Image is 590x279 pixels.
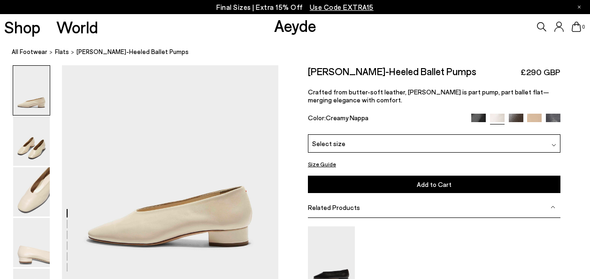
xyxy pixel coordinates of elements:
[56,19,98,35] a: World
[581,24,586,30] span: 0
[12,39,590,65] nav: breadcrumb
[417,180,452,188] span: Add to Cart
[552,143,556,147] img: svg%3E
[308,88,549,104] span: Crafted from butter-soft leather, [PERSON_NAME] is part pump, part ballet flat—merging elegance w...
[274,15,316,35] a: Aeyde
[13,167,50,217] img: Delia Low-Heeled Ballet Pumps - Image 3
[308,114,463,124] div: Color:
[326,114,368,122] span: Creamy Nappa
[4,19,40,35] a: Shop
[308,158,336,170] button: Size Guide
[308,203,360,211] span: Related Products
[13,218,50,267] img: Delia Low-Heeled Ballet Pumps - Image 4
[308,65,476,77] h2: [PERSON_NAME]-Heeled Ballet Pumps
[572,22,581,32] a: 0
[77,47,189,57] span: [PERSON_NAME]-Heeled Ballet Pumps
[55,47,69,57] a: Flats
[216,1,374,13] p: Final Sizes | Extra 15% Off
[521,66,560,78] span: £290 GBP
[12,47,47,57] a: All Footwear
[308,176,560,193] button: Add to Cart
[551,205,555,209] img: svg%3E
[312,139,345,148] span: Select size
[13,66,50,115] img: Delia Low-Heeled Ballet Pumps - Image 1
[310,3,374,11] span: Navigate to /collections/ss25-final-sizes
[55,48,69,55] span: Flats
[13,116,50,166] img: Delia Low-Heeled Ballet Pumps - Image 2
